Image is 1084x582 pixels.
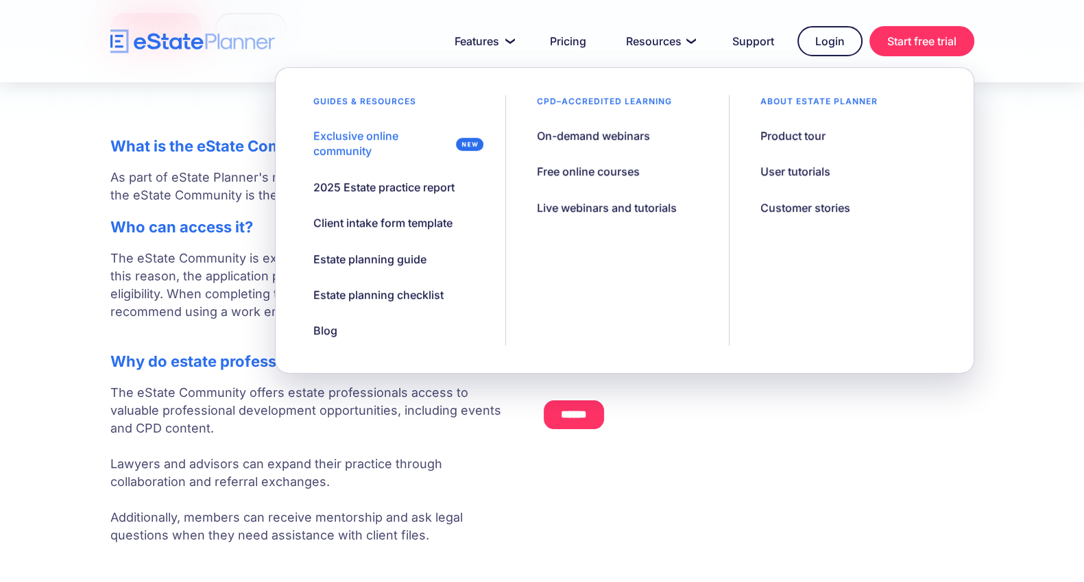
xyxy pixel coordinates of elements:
[520,121,667,150] a: On-demand webinars
[313,180,455,195] div: 2025 Estate practice report
[760,164,830,179] div: User tutorials
[313,215,453,230] div: Client intake form template
[296,280,461,309] a: Estate planning checklist
[110,218,516,236] h2: Who can access it?
[869,26,974,56] a: Start free trial
[110,352,516,370] h2: Why do estate professionals join the community?
[610,27,709,55] a: Resources
[110,29,275,53] a: home
[313,323,337,338] div: Blog
[743,95,895,114] div: About estate planner
[215,1,265,12] span: Last Name
[743,193,867,222] a: Customer stories
[797,26,863,56] a: Login
[296,95,433,114] div: Guides & resources
[313,252,426,267] div: Estate planning guide
[743,157,847,186] a: User tutorials
[760,200,850,215] div: Customer stories
[110,137,516,155] h2: What is the eState Community?
[716,27,791,55] a: Support
[537,200,677,215] div: Live webinars and tutorials
[110,169,516,204] p: As part of eState Planner's mission to support estate professionals, the eState Community is the ...
[215,57,280,69] span: Phone number
[533,27,603,55] a: Pricing
[520,157,657,186] a: Free online courses
[760,128,826,143] div: Product tour
[537,164,640,179] div: Free online courses
[296,121,492,166] a: Exclusive online community
[313,128,450,159] div: Exclusive online community
[520,95,689,114] div: CPD–accredited learning
[110,250,516,339] p: The eState Community is exclusively for estate professionals. For this reason, the application pr...
[296,316,354,345] a: Blog
[313,287,444,302] div: Estate planning checklist
[110,384,516,544] p: The eState Community offers estate professionals access to valuable professional development oppo...
[296,173,472,202] a: 2025 Estate practice report
[296,245,444,274] a: Estate planning guide
[296,208,470,237] a: Client intake form template
[537,128,650,143] div: On-demand webinars
[219,100,431,112] label: Please complete this required field.
[520,193,694,222] a: Live webinars and tutorials
[438,27,527,55] a: Features
[743,121,843,150] a: Product tour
